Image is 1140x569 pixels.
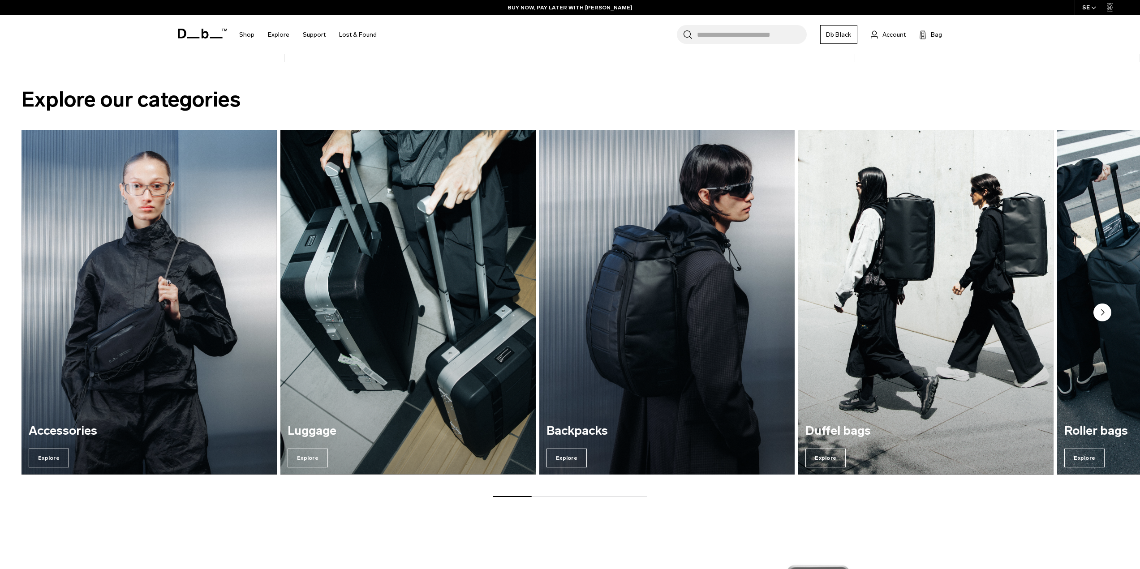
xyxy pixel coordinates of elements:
[29,449,69,467] span: Explore
[1093,304,1111,323] button: Next slide
[539,130,795,475] a: Backpacks Explore
[805,449,846,467] span: Explore
[232,15,383,54] nav: Main Navigation
[882,30,906,39] span: Account
[931,30,942,39] span: Bag
[339,19,377,51] a: Lost & Found
[22,130,277,475] a: Accessories Explore
[798,130,1054,475] a: Duffel bags Explore
[508,4,632,12] a: BUY NOW, PAY LATER WITH [PERSON_NAME]
[546,449,587,467] span: Explore
[22,84,1118,116] h2: Explore our categories
[1064,449,1105,467] span: Explore
[871,29,906,40] a: Account
[280,130,536,475] div: 2 / 7
[919,29,942,40] button: Bag
[798,130,1054,475] div: 4 / 7
[546,424,787,438] h3: Backpacks
[288,424,529,438] h3: Luggage
[539,130,795,475] div: 3 / 7
[239,19,254,51] a: Shop
[820,25,857,44] a: Db Black
[29,424,270,438] h3: Accessories
[268,19,289,51] a: Explore
[303,19,326,51] a: Support
[280,130,536,475] a: Luggage Explore
[22,130,277,475] div: 1 / 7
[288,449,328,467] span: Explore
[805,424,1046,438] h3: Duffel bags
